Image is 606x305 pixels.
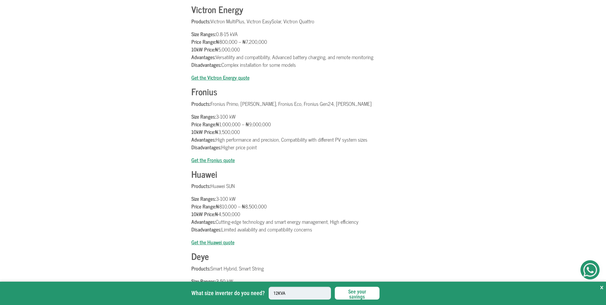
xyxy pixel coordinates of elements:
[583,263,597,277] img: Get Started On Earthbond Via Whatsapp
[191,195,415,233] p: 3-100 kW ₦810,000 – ₦8,500,000 ₦4,500,000 Cutting-edge technology and smart energy management, Hi...
[191,17,211,25] b: Products:
[191,37,216,46] b: Price Range:
[191,249,209,263] b: Deye
[191,17,415,25] p: Victron MultiPlus, Victron EasySolar, Victron Quattro
[191,277,216,285] b: Size Ranges:
[191,225,221,233] b: Disadvantages:
[335,287,380,300] button: See your savings
[191,202,216,210] b: Price Range:
[191,99,211,108] b: Products:
[191,112,216,121] b: Size Ranges:
[191,128,215,136] b: 10kW Price:
[191,100,415,107] p: Fronius Primo, [PERSON_NAME], Fronius Eco, Fronius Gen24, [PERSON_NAME]
[191,60,221,69] b: Disadvantages:
[191,194,216,203] b: Size Ranges:
[191,210,215,218] b: 10kW Price:
[191,53,216,61] b: Advantages:
[191,120,216,128] b: Price Range:
[269,287,331,300] input: Enter a value
[191,84,217,99] b: Fronius
[191,238,234,246] a: Get the Huawei quote
[191,182,211,190] b: Products:
[191,264,211,272] b: Products:
[191,217,216,226] b: Advantages:
[191,143,221,151] b: Disadvantages:
[191,30,415,68] p: 0.8-15 kVA ₦800,000 – ₦7,200,000 ₦5,000,000 Versatility and compatibility, Advanced battery charg...
[191,182,415,190] p: Huawei SUN
[191,73,249,82] a: Get the Victron Energy quote
[191,30,216,38] b: Size Ranges:
[191,45,215,53] b: 10kW Price:
[191,289,265,297] label: What size inverter do you need?
[191,167,217,181] b: Huawei
[191,2,243,17] b: Victron Energy
[191,135,216,144] b: Advantages:
[191,264,415,272] p: Smart Hybrid, Smart String
[600,282,603,293] button: Close Sticky CTA
[191,113,415,151] p: 3-100 kW ₦1,000,000 – ₦9,000,000 ₦3,500,000 High performance and precision, Compatibility with di...
[191,156,235,164] a: Get the Fronius quote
